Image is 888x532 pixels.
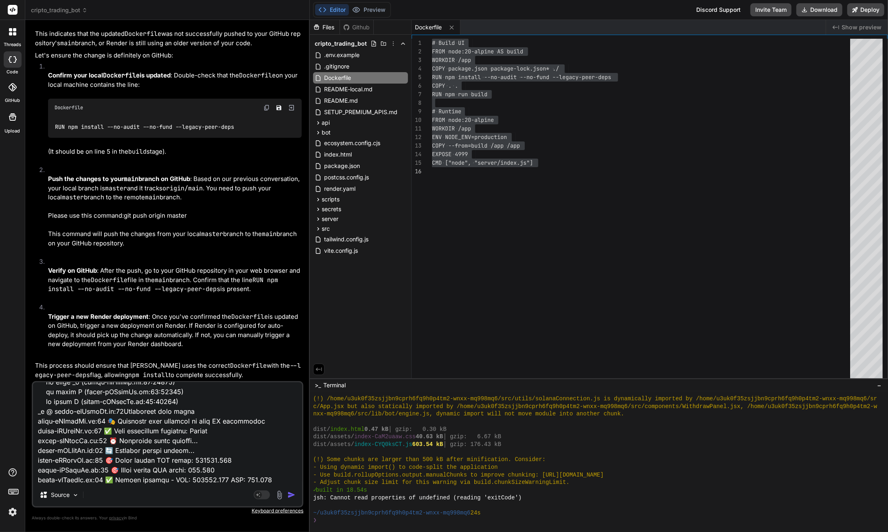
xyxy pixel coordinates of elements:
code: Dockerfile [91,276,127,284]
code: build [128,148,147,156]
img: icon [287,491,296,499]
div: 11 [412,124,421,133]
code: npm install [128,371,169,379]
img: Open in Browser [288,104,295,111]
div: 13 [412,141,421,150]
img: settings [6,505,20,519]
span: COPY --from=build /app /app [432,142,520,149]
span: jsh: Cannot read properties of undefined (reading 'exitCode') [313,494,522,502]
p: This indicates that the updated was not successfully pushed to your GitHub repository's branch, o... [35,29,302,48]
code: Dockerfile [239,71,276,79]
span: CMD ["node", "server/index.js"] [432,159,533,166]
p: Source [51,491,70,499]
p: Please use this command: [48,211,302,221]
p: : After the push, go to your GitHub repository in your web browser and navigate to the file in th... [48,266,302,294]
span: RUN npm install --no-audit --no-fund --legacy-peer [432,73,595,81]
div: 14 [412,150,421,159]
div: 8 [412,99,421,107]
span: render.yaml [323,184,356,194]
span: index.html [330,426,364,433]
span: RUN npm run build [432,91,487,98]
p: : Based on our previous conversation, your local branch is and it tracks . You need to push your ... [48,174,302,202]
span: server [322,215,338,223]
p: This process should ensure that [PERSON_NAME] uses the correct with the flag, allowing to complet... [35,361,302,380]
span: WORKDIR /app [432,125,471,132]
button: − [875,379,883,392]
span: FROM node:20-alpine [432,116,494,124]
span: scripts [322,195,340,203]
div: 16 [412,167,421,176]
span: - Adjust chunk size limit for this warning via build.chunkSizeWarningLimit. [313,479,570,486]
code: Dockerfile [125,30,161,38]
span: index.html [323,150,353,159]
span: nxx-mq998mq6/src/lib/bot/engine.js, dynamic import will not move module into another chunk. [313,410,624,418]
div: Files [310,23,340,31]
span: vite.config.js [323,246,359,256]
label: threads [4,41,21,48]
img: attachment [275,490,284,500]
code: main [124,175,138,183]
strong: Verify on GitHub [48,267,97,274]
span: (!) Some chunks are larger than 500 kB after minification. Consider: [313,456,546,464]
code: master [62,193,84,201]
span: cripto_trading_bot [31,6,88,14]
span: ENV NODE_ENV=production [432,133,507,141]
div: 1 [412,39,421,47]
span: >_ [315,381,321,389]
img: Pick Models [72,492,79,499]
p: : Double-check that the on your local machine contains the line: [48,71,302,89]
span: package.json [323,161,361,171]
strong: Trigger a new Render deployment [48,313,149,320]
span: │ gzip: 176.43 kB [443,441,501,448]
button: Save file [273,102,285,113]
p: Let's ensure the change is definitely on GitHub: [35,51,302,60]
span: index-CaM2uaaw.css [354,433,416,441]
div: Discord Support [691,3,745,16]
code: Dockerfile [231,313,268,321]
code: main [262,230,276,238]
span: cripto_trading_bot [315,40,367,48]
span: - Use build.rollupOptions.output.manualChunks to improve chunking: [URL][DOMAIN_NAME] [313,471,604,479]
span: WORKDIR /app [432,56,471,64]
span: # Build UI [432,39,465,46]
span: bot [322,128,331,137]
span: .env.example [323,50,360,60]
span: 603.54 kB [412,441,443,448]
div: 4 [412,64,421,73]
span: │ gzip: 6.67 kB [443,433,501,441]
span: # Runtime [432,108,461,115]
span: dist/assets/ [313,441,354,448]
div: Github [340,23,373,31]
textarea: lo ip do sitamet con adi e sed doei Temporinci ut Laboree dolore... magna-aLIquaEn.ad:34 🚀 Minimv... [33,382,302,483]
span: src [322,225,330,233]
span: dist/ [313,426,330,433]
code: main [60,39,75,47]
span: dist/assets/ [313,433,354,441]
span: 24s [470,509,480,517]
img: copy [263,104,270,111]
p: This command will push the changes from your local branch to the branch on your GitHub repository. [48,230,302,248]
span: api [322,119,330,127]
span: tailwind.config.js [323,234,369,244]
span: ~/u3uk0f35zsjjbn9cprh6fq9h0p4tm2-wnxx-mq998mq6 [313,509,470,517]
span: ✓ [313,486,316,494]
span: privacy [109,515,124,520]
span: postcss.config.js [323,172,370,182]
span: README.md [323,96,359,106]
div: 6 [412,82,421,90]
code: origin/main [162,184,203,192]
p: : Once you've confirmed the is updated on GitHub, trigger a new deployment on Render. If Render i... [48,312,302,349]
code: main [155,276,169,284]
code: Dockerfile [230,362,267,370]
span: Dockerfile [415,23,442,31]
button: Invite Team [750,3,792,16]
span: 0.47 kB [364,426,388,433]
div: 5 [412,73,421,82]
span: Dockerfile [323,73,352,83]
button: Deploy [847,3,884,16]
span: ❯ [313,517,317,524]
label: code [7,68,18,75]
label: Upload [5,128,20,135]
code: Dockerfile [103,71,140,79]
bindaction: git push origin master [124,212,187,219]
